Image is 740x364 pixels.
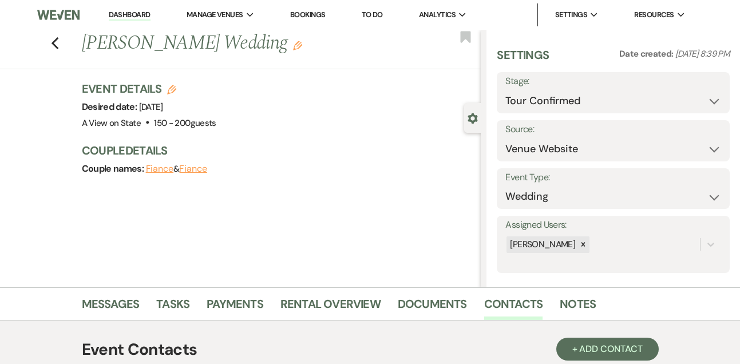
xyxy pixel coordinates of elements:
[146,163,207,175] span: &
[505,73,721,90] label: Stage:
[497,47,549,72] h3: Settings
[82,81,216,97] h3: Event Details
[82,338,197,362] h1: Event Contacts
[290,10,326,19] a: Bookings
[82,143,470,159] h3: Couple Details
[187,9,243,21] span: Manage Venues
[154,117,216,129] span: 150 - 200 guests
[675,48,730,60] span: [DATE] 8:39 PM
[280,295,381,320] a: Rental Overview
[82,163,146,175] span: Couple names:
[619,48,675,60] span: Date created:
[82,295,140,320] a: Messages
[419,9,456,21] span: Analytics
[362,10,383,19] a: To Do
[555,9,588,21] span: Settings
[179,164,207,173] button: Fiance
[207,295,263,320] a: Payments
[556,338,659,361] button: + Add Contact
[398,295,467,320] a: Documents
[634,9,674,21] span: Resources
[82,117,141,129] span: A View on State
[146,164,174,173] button: Fiance
[37,3,80,27] img: Weven Logo
[82,101,139,113] span: Desired date:
[156,295,189,320] a: Tasks
[560,295,596,320] a: Notes
[506,236,577,253] div: [PERSON_NAME]
[139,101,163,113] span: [DATE]
[505,169,721,186] label: Event Type:
[109,10,150,21] a: Dashboard
[484,295,543,320] a: Contacts
[505,217,721,234] label: Assigned Users:
[293,40,302,50] button: Edit
[468,112,478,123] button: Close lead details
[82,30,397,57] h1: [PERSON_NAME] Wedding
[505,121,721,138] label: Source:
